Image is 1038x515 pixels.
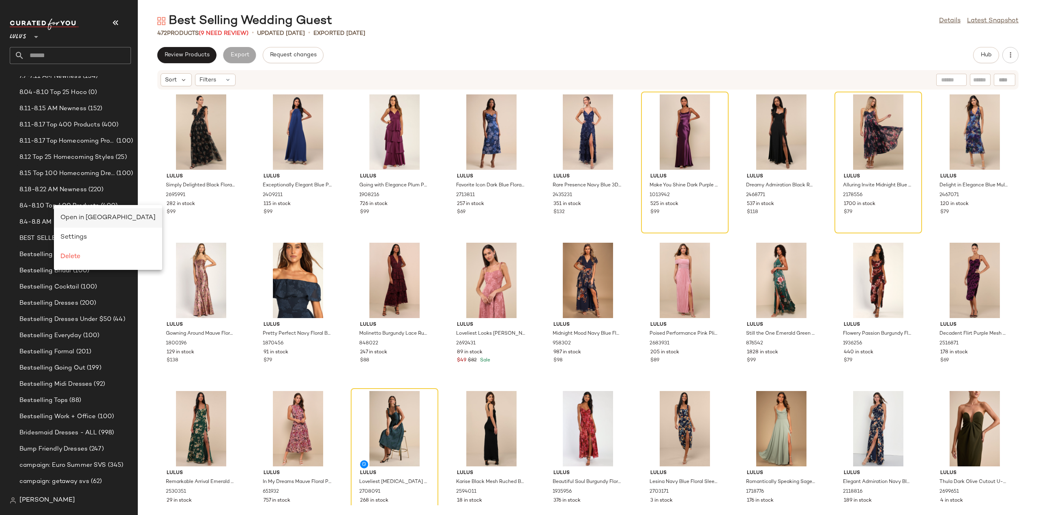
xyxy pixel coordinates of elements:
[167,321,236,329] span: Lulus
[157,29,249,38] div: Products
[450,243,532,318] img: 2692431_02_fullbody_2025-06-24.jpg
[19,363,85,373] span: Bestselling Going Out
[650,209,659,216] span: $99
[157,13,332,29] div: Best Selling Wedding Guest
[264,321,332,329] span: Lulus
[264,497,290,504] span: 757 in stock
[940,349,968,356] span: 178 in stock
[650,321,719,329] span: Lulus
[553,201,581,208] span: 351 in stock
[360,173,429,180] span: Lulus
[60,234,87,241] span: Settings
[252,28,254,38] span: •
[157,47,217,63] button: Review Products
[650,488,669,496] span: 2703171
[100,120,119,130] span: (400)
[747,209,758,216] span: $118
[747,201,774,208] span: 537 in stock
[263,488,279,496] span: 651932
[106,461,124,470] span: (345)
[457,321,526,329] span: Lulus
[650,330,718,338] span: Poised Performance Pink Plisse One-Shoulder Maxi Dress
[264,349,288,356] span: 91 in stock
[313,29,365,38] p: Exported [DATE]
[308,28,310,38] span: •
[450,94,532,170] img: 2713811_02_fullbody_2025-07-23.jpg
[263,330,332,338] span: Pretty Perfect Navy Floral Burnout Off-The-Shoulder Midi Dress
[354,94,435,170] img: 9449921_1908216.jpg
[359,182,428,189] span: Going with Elegance Plum Purple Satin Tiered Gown
[740,391,822,466] img: 8637696_1718776.jpg
[747,321,816,329] span: Lulus
[644,243,726,318] img: 2683931_01_hero.jpg
[87,88,97,97] span: (0)
[843,479,912,486] span: Elegant Admiration Navy Blue Floral One-Shoulder Maxi Dress
[19,185,87,194] span: 8.18-8.22 AM Newness
[553,209,565,216] span: $132
[456,192,475,199] span: 2713811
[553,470,622,477] span: Lulus
[10,497,16,504] img: svg%3e
[457,357,466,364] span: $49
[97,428,114,438] span: (998)
[19,218,81,227] span: 8.4-8.8 AM Newness
[359,330,428,338] span: Molinetto Burgundy Lace Ruffled Tiered Sleeveless Maxi Dress
[553,488,572,496] span: 1935956
[457,470,526,477] span: Lulus
[553,321,622,329] span: Lulus
[19,412,96,421] span: Bestselling Work + Office
[456,330,525,338] span: Loveliest Looks [PERSON_NAME] Floral Jacquard Tie-Strap Midi Dress
[650,192,670,199] span: 1013942
[75,347,92,357] span: (201)
[650,349,679,356] span: 205 in stock
[650,470,719,477] span: Lulus
[167,209,176,216] span: $99
[553,357,562,364] span: $98
[844,321,913,329] span: Lulus
[837,243,919,318] img: 9409841_1936256.jpg
[456,182,525,189] span: Favorite Icon Dark Blue Floral Satin Cowl Neck Slip Midi Dress
[553,349,581,356] span: 987 in stock
[650,497,673,504] span: 3 in stock
[547,243,629,318] img: 11296961_958302.jpg
[354,391,435,466] img: 2708091_01_hero_2025-08-12.jpg
[85,363,101,373] span: (199)
[257,391,339,466] img: 11120801_651932.jpg
[157,17,165,25] img: svg%3e
[650,479,718,486] span: Lesina Navy Blue Floral Sleeveless Midi Dress
[264,209,272,216] span: $99
[837,391,919,466] img: 10406781_2118816.jpg
[650,173,719,180] span: Lulus
[740,243,822,318] img: 11527241_876542.jpg
[456,479,525,486] span: Karise Black Mesh Ruched Backless Maxi Dress
[115,137,133,146] span: (100)
[940,173,1009,180] span: Lulus
[747,470,816,477] span: Lulus
[257,29,305,38] p: updated [DATE]
[359,340,378,347] span: 848022
[843,192,862,199] span: 2178556
[940,201,969,208] span: 120 in stock
[114,153,127,162] span: (25)
[19,496,75,505] span: [PERSON_NAME]
[939,16,961,26] a: Details
[60,253,80,260] span: Delete
[264,201,291,208] span: 115 in stock
[746,340,763,347] span: 876542
[78,299,97,308] span: (200)
[86,104,103,113] span: (152)
[89,477,102,486] span: (62)
[257,94,339,170] img: 11828101_2409211.jpg
[71,266,90,276] span: (100)
[843,182,912,189] span: Alluring Invite Midnight Blue Floral Pleated Bustier Midi Dress
[468,357,477,364] span: $82
[165,76,177,84] span: Sort
[360,497,388,504] span: 268 in stock
[844,173,913,180] span: Lulus
[939,182,1008,189] span: Delight in Elegance Blue Multi Floral Halter Cutout Midi Dress
[740,94,822,170] img: 11936801_2468771.jpg
[934,391,1016,466] img: 2699651_05_back_2025-07-14.jpg
[166,340,187,347] span: 1800196
[478,358,490,363] span: Sale
[457,349,483,356] span: 89 in stock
